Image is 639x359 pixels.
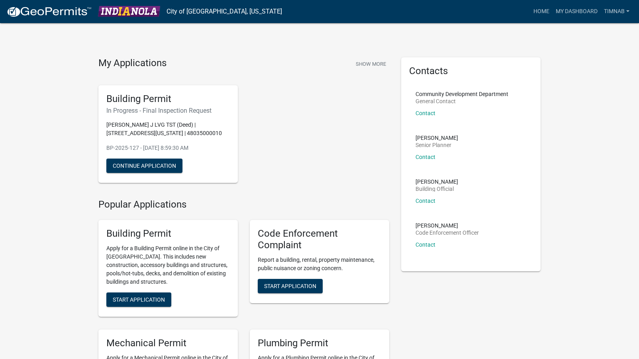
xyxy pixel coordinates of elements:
p: Code Enforcement Officer [416,230,479,235]
p: BP-2025-127 - [DATE] 8:59:30 AM [106,144,230,152]
a: Contact [416,241,435,248]
a: Contact [416,198,435,204]
h5: Plumbing Permit [258,337,381,349]
h5: Code Enforcement Complaint [258,228,381,251]
h6: In Progress - Final Inspection Request [106,107,230,114]
a: Contact [416,110,435,116]
a: Home [530,4,553,19]
span: Start Application [264,282,316,289]
p: Building Official [416,186,458,192]
p: Report a building, rental, property maintenance, public nuisance or zoning concern. [258,256,381,273]
span: Start Application [113,296,165,303]
button: Start Application [106,292,171,307]
a: My Dashboard [553,4,601,19]
button: Show More [353,57,389,71]
a: TimNab [601,4,633,19]
h5: Building Permit [106,228,230,239]
h4: My Applications [98,57,167,69]
h4: Popular Applications [98,199,389,210]
p: [PERSON_NAME] [416,135,458,141]
a: Contact [416,154,435,160]
p: General Contact [416,98,508,104]
button: Start Application [258,279,323,293]
h5: Contacts [409,65,533,77]
h5: Building Permit [106,93,230,105]
button: Continue Application [106,159,182,173]
h5: Mechanical Permit [106,337,230,349]
a: City of [GEOGRAPHIC_DATA], [US_STATE] [167,5,282,18]
p: Senior Planner [416,142,458,148]
p: Community Development Department [416,91,508,97]
p: Apply for a Building Permit online in the City of [GEOGRAPHIC_DATA]. This includes new constructi... [106,244,230,286]
img: City of Indianola, Iowa [98,6,160,17]
p: [PERSON_NAME] J LVG TST (Deed) | [STREET_ADDRESS][US_STATE] | 48035000010 [106,121,230,137]
p: [PERSON_NAME] [416,179,458,184]
p: [PERSON_NAME] [416,223,479,228]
